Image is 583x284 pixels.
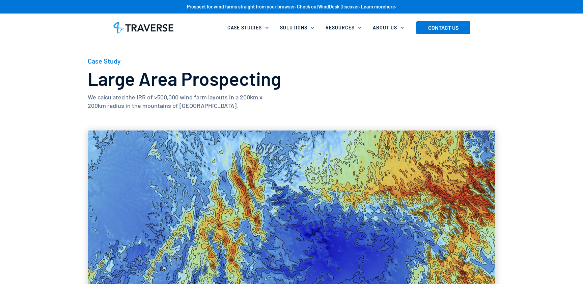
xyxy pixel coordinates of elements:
[318,4,359,9] a: WindDesk Discover
[416,21,470,34] a: CONTACT US
[227,24,262,31] div: Case Studies
[223,20,276,35] div: Case Studies
[359,4,385,9] strong: . Learn more
[395,4,396,9] strong: .
[276,20,322,35] div: Solutions
[88,57,121,64] div: Case Study
[280,24,307,31] div: Solutions
[88,93,274,110] p: We calculated the IRR of >500,000 wind farm layouts in a 200km x 200km radius in the mountains of...
[369,20,411,35] div: About Us
[373,24,397,31] div: About Us
[385,4,395,9] a: here
[187,4,318,9] strong: Prospect for wind farms straight from your browser. Check out
[88,68,281,89] h1: Large Area Prospecting
[326,24,355,31] div: Resources
[322,20,369,35] div: Resources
